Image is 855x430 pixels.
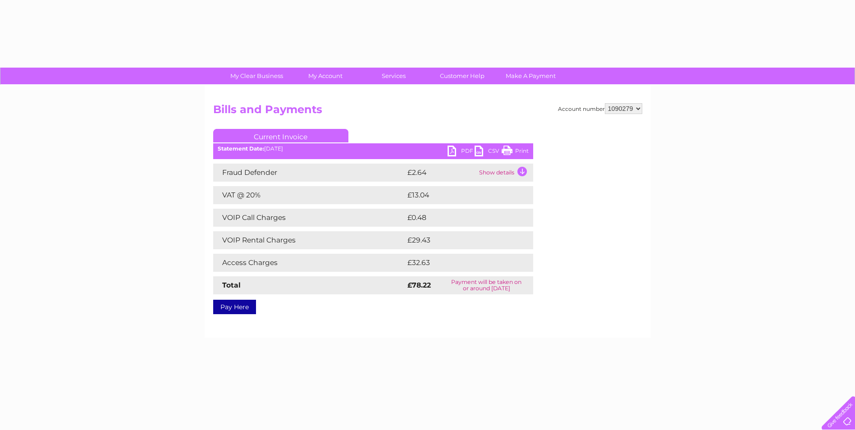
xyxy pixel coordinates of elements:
td: VAT @ 20% [213,186,405,204]
td: £13.04 [405,186,514,204]
a: My Account [288,68,362,84]
a: CSV [475,146,502,159]
a: Print [502,146,529,159]
strong: Total [222,281,241,289]
td: Payment will be taken on or around [DATE] [440,276,533,294]
a: Services [357,68,431,84]
td: VOIP Rental Charges [213,231,405,249]
strong: £78.22 [407,281,431,289]
h2: Bills and Payments [213,103,642,120]
td: VOIP Call Charges [213,209,405,227]
td: £32.63 [405,254,515,272]
div: Account number [558,103,642,114]
td: £29.43 [405,231,515,249]
div: [DATE] [213,146,533,152]
td: £2.64 [405,164,477,182]
b: Statement Date: [218,145,264,152]
td: £0.48 [405,209,512,227]
a: Current Invoice [213,129,348,142]
a: Make A Payment [494,68,568,84]
td: Show details [477,164,533,182]
td: Access Charges [213,254,405,272]
a: PDF [448,146,475,159]
a: Pay Here [213,300,256,314]
a: My Clear Business [219,68,294,84]
td: Fraud Defender [213,164,405,182]
a: Customer Help [425,68,499,84]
